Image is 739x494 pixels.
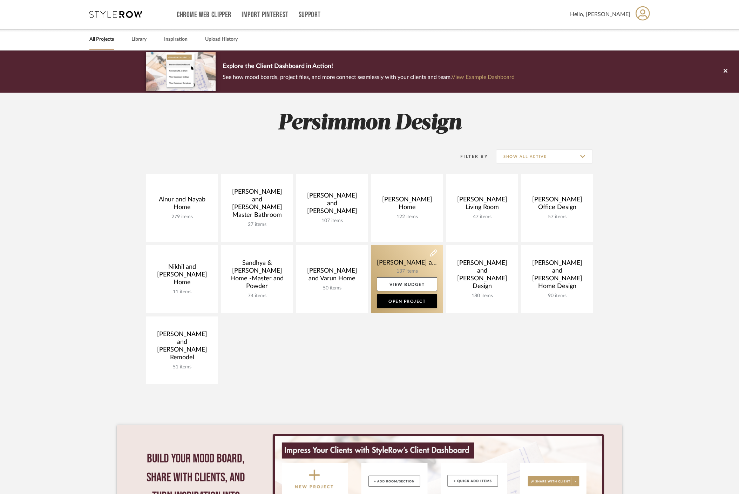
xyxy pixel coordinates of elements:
div: Sandhya & [PERSON_NAME] Home -Master and Powder [227,259,287,293]
a: View Example Dashboard [452,74,515,80]
div: 107 items [302,218,362,224]
div: [PERSON_NAME] Living Room [452,196,512,214]
div: [PERSON_NAME] Office Design [527,196,587,214]
img: d5d033c5-7b12-40c2-a960-1ecee1989c38.png [146,52,216,91]
a: Library [131,35,147,44]
a: View Budget [377,277,437,291]
span: Hello, [PERSON_NAME] [570,10,630,19]
div: [PERSON_NAME] Home [377,196,437,214]
div: 51 items [152,364,212,370]
a: Inspiration [164,35,188,44]
p: See how mood boards, project files, and more connect seamlessly with your clients and team. [223,72,515,82]
div: 57 items [527,214,587,220]
div: Nikhil and [PERSON_NAME] Home [152,263,212,289]
a: Import Pinterest [242,12,289,18]
a: Open Project [377,294,437,308]
div: [PERSON_NAME] and [PERSON_NAME] Home Design [527,259,587,293]
div: 90 items [527,293,587,299]
p: Explore the Client Dashboard in Action! [223,61,515,72]
div: 47 items [452,214,512,220]
a: Upload History [205,35,238,44]
div: Filter By [451,153,488,160]
div: 27 items [227,222,287,228]
div: 74 items [227,293,287,299]
a: Support [299,12,321,18]
div: [PERSON_NAME] and [PERSON_NAME] [302,192,362,218]
div: [PERSON_NAME] and [PERSON_NAME] Master Bathroom [227,188,287,222]
div: Alnur and Nayab Home [152,196,212,214]
div: 180 items [452,293,512,299]
a: Chrome Web Clipper [177,12,231,18]
div: 122 items [377,214,437,220]
a: All Projects [89,35,114,44]
div: [PERSON_NAME] and Varun Home [302,267,362,285]
div: 50 items [302,285,362,291]
div: 279 items [152,214,212,220]
h2: Persimmon Design [117,110,622,136]
div: [PERSON_NAME] and [PERSON_NAME] Design [452,259,512,293]
div: [PERSON_NAME] and [PERSON_NAME] Remodel [152,331,212,364]
div: 11 items [152,289,212,295]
